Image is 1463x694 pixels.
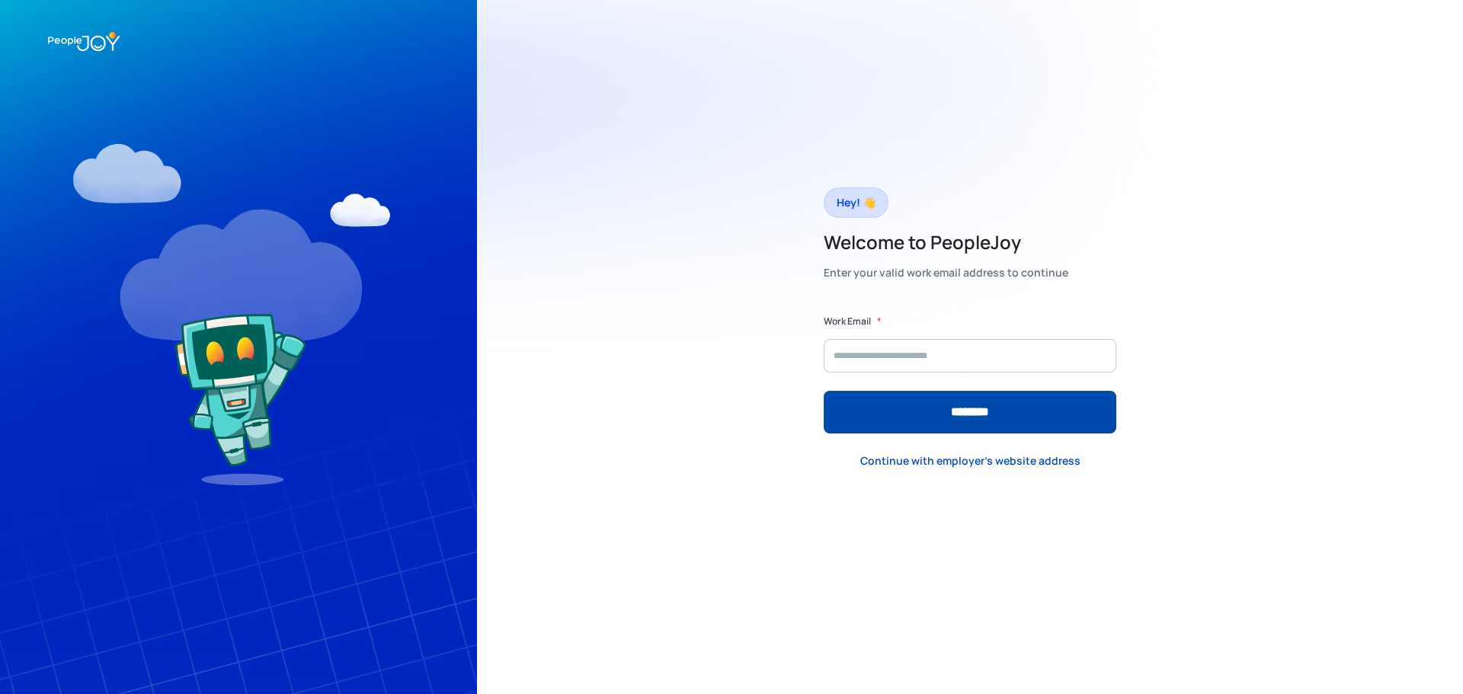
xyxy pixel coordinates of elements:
[824,314,871,329] label: Work Email
[824,262,1068,283] div: Enter your valid work email address to continue
[837,192,876,213] div: Hey! 👋
[824,314,1116,433] form: Form
[824,230,1068,254] h2: Welcome to PeopleJoy
[860,453,1080,469] div: Continue with employer's website address
[848,445,1093,476] a: Continue with employer's website address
